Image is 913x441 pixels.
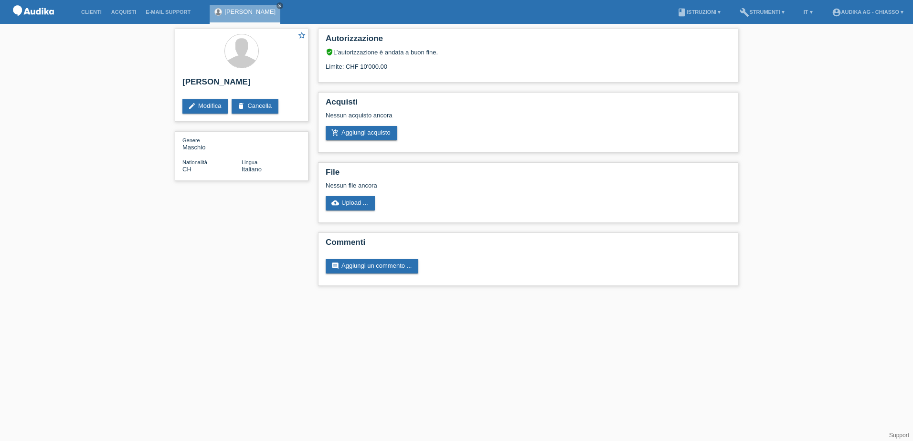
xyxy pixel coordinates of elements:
[326,196,375,210] a: cloud_uploadUpload ...
[331,262,339,270] i: comment
[297,31,306,40] i: star_border
[326,126,397,140] a: add_shopping_cartAggiungi acquisto
[182,159,207,165] span: Nationalità
[182,77,301,92] h2: [PERSON_NAME]
[331,129,339,136] i: add_shopping_cart
[677,8,687,17] i: book
[326,259,418,273] a: commentAggiungi un commento ...
[232,99,278,114] a: deleteCancella
[889,432,909,439] a: Support
[182,136,242,151] div: Maschio
[106,9,141,15] a: Acquisti
[182,166,191,173] span: Svizzera
[326,48,731,56] div: L’autorizzazione è andata a buon fine.
[326,56,731,70] div: Limite: CHF 10'000.00
[326,238,731,252] h2: Commenti
[76,9,106,15] a: Clienti
[237,102,245,110] i: delete
[10,19,57,26] a: POS — MF Group
[326,112,731,126] div: Nessun acquisto ancora
[326,182,617,189] div: Nessun file ancora
[326,48,333,56] i: verified_user
[276,2,283,9] a: close
[326,168,731,182] h2: File
[672,9,725,15] a: bookIstruzioni ▾
[182,99,228,114] a: editModifica
[297,31,306,41] a: star_border
[735,9,789,15] a: buildStrumenti ▾
[224,8,276,15] a: [PERSON_NAME]
[277,3,282,8] i: close
[331,199,339,207] i: cloud_upload
[799,9,817,15] a: IT ▾
[326,97,731,112] h2: Acquisti
[242,166,262,173] span: Italiano
[182,137,200,143] span: Genere
[832,8,841,17] i: account_circle
[141,9,195,15] a: E-mail Support
[827,9,908,15] a: account_circleAudika AG - Chiasso ▾
[188,102,196,110] i: edit
[242,159,257,165] span: Lingua
[740,8,749,17] i: build
[326,34,731,48] h2: Autorizzazione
